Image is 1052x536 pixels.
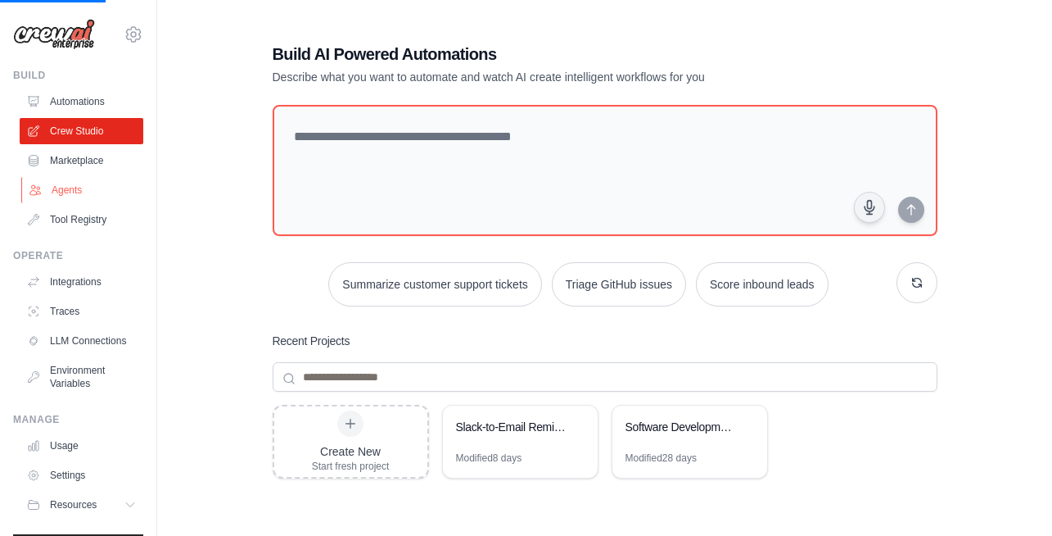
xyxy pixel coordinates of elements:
[625,452,697,465] div: Modified 28 days
[20,357,143,397] a: Environment Variables
[456,452,522,465] div: Modified 8 days
[20,328,143,354] a: LLM Connections
[625,419,738,435] div: Software Development Agency
[20,492,143,518] button: Resources
[696,262,829,307] button: Score inbound leads
[13,69,143,82] div: Build
[13,413,143,426] div: Manage
[20,207,143,233] a: Tool Registry
[13,19,95,50] img: Logo
[13,249,143,262] div: Operate
[456,419,568,435] div: Slack-to-Email Reminder Bot
[328,262,541,307] button: Summarize customer support tickets
[20,298,143,325] a: Traces
[20,433,143,459] a: Usage
[970,457,1052,536] iframe: Chat Widget
[273,333,350,349] h3: Recent Projects
[20,118,143,144] a: Crew Studio
[312,460,390,473] div: Start fresh project
[312,443,390,460] div: Create New
[20,89,143,115] a: Automations
[896,262,937,303] button: Get new suggestions
[20,269,143,295] a: Integrations
[20,462,143,488] a: Settings
[50,498,97,511] span: Resources
[273,43,823,66] h1: Build AI Powered Automations
[21,177,145,203] a: Agents
[552,262,686,307] button: Triage GitHub issues
[273,69,823,85] p: Describe what you want to automate and watch AI create intelligent workflows for you
[854,192,885,223] button: Click to speak your automation idea
[20,148,143,174] a: Marketplace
